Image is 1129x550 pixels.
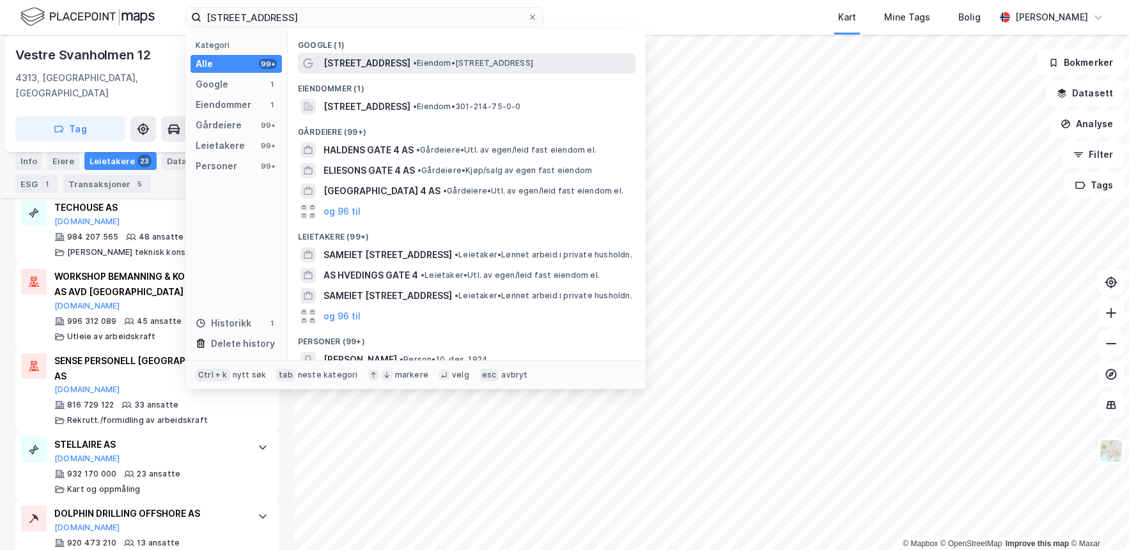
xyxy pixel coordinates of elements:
[323,247,452,263] span: SAMEIET [STREET_ADDRESS]
[323,352,397,367] span: [PERSON_NAME]
[323,309,361,324] button: og 96 til
[455,250,632,260] span: Leietaker • Lønnet arbeid i private husholdn.
[323,99,410,114] span: [STREET_ADDRESS]
[1064,172,1124,198] button: Tags
[67,232,118,242] div: 984 207 565
[452,370,469,380] div: velg
[54,437,245,452] div: STELLAIRE AS
[838,10,856,25] div: Kart
[903,539,938,548] a: Mapbox
[259,120,277,130] div: 99+
[54,200,245,215] div: TECHOUSE AS
[323,183,440,199] span: [GEOGRAPHIC_DATA] 4 AS
[67,469,116,479] div: 932 170 000
[501,370,527,380] div: avbryt
[196,138,245,153] div: Leietakere
[196,118,242,133] div: Gårdeiere
[162,152,225,170] div: Datasett
[288,222,646,245] div: Leietakere (99+)
[400,355,403,364] span: •
[395,370,428,380] div: markere
[1038,50,1124,75] button: Bokmerker
[211,336,275,351] div: Delete history
[940,539,1002,548] a: OpenStreetMap
[1015,10,1088,25] div: [PERSON_NAME]
[958,10,981,25] div: Bolig
[196,77,228,92] div: Google
[288,326,646,349] div: Personer (99+)
[288,73,646,96] div: Eiendommer (1)
[323,56,410,71] span: [STREET_ADDRESS]
[884,10,930,25] div: Mine Tags
[267,79,277,89] div: 1
[443,186,623,196] span: Gårdeiere • Utl. av egen/leid fast eiendom el.
[413,58,417,68] span: •
[288,30,646,53] div: Google (1)
[416,145,596,155] span: Gårdeiere • Utl. av egen/leid fast eiendom el.
[196,56,213,72] div: Alle
[67,415,208,425] div: Rekrutt./formidling av arbeidskraft
[67,332,155,342] div: Utleie av arbeidskraft
[201,8,527,27] input: Søk på adresse, matrikkel, gårdeiere, leietakere eller personer
[47,152,79,170] div: Eiere
[1099,439,1123,463] img: Z
[298,370,358,380] div: neste kategori
[54,269,245,300] div: WORKSHOP BEMANNING & KOMPETANSE AS AVD [GEOGRAPHIC_DATA]
[15,175,58,193] div: ESG
[267,100,277,110] div: 1
[267,318,277,328] div: 1
[455,291,632,301] span: Leietaker • Lønnet arbeid i private husholdn.
[196,158,237,174] div: Personer
[413,58,533,68] span: Eiendom • [STREET_ADDRESS]
[196,369,230,381] div: Ctrl + k
[15,45,153,65] div: Vestre Svanholmen 12
[400,355,488,365] span: Person • 10. des. 1924
[20,6,155,28] img: logo.f888ab2527a4732fd821a326f86c7f29.svg
[67,316,116,326] div: 996 312 089
[84,152,157,170] div: Leietakere
[67,484,140,494] div: Kart og oppmåling
[15,70,210,101] div: 4313, [GEOGRAPHIC_DATA], [GEOGRAPHIC_DATA]
[416,145,420,155] span: •
[323,163,415,178] span: ELIESONS GATE 4 AS
[323,288,452,303] span: SAMEIET [STREET_ADDRESS]
[443,186,447,195] span: •
[417,165,421,175] span: •
[479,369,499,381] div: esc
[1063,142,1124,167] button: Filter
[196,40,282,50] div: Kategori
[15,116,125,142] button: Tag
[323,268,418,283] span: AS HVEDINGS GATE 4
[133,178,146,190] div: 5
[63,175,151,193] div: Transaksjoner
[15,152,42,170] div: Info
[54,506,245,521] div: DOLPHIN DRILLING OFFSHORE AS
[288,117,646,140] div: Gårdeiere (99+)
[259,141,277,151] div: 99+
[139,232,183,242] div: 48 ansatte
[1006,539,1069,548] a: Improve this map
[137,316,182,326] div: 45 ansatte
[455,291,458,300] span: •
[137,538,180,548] div: 13 ansatte
[54,353,245,384] div: SENSE PERSONELL [GEOGRAPHIC_DATA] AS
[54,454,120,464] button: [DOMAIN_NAME]
[54,523,120,533] button: [DOMAIN_NAME]
[417,165,592,176] span: Gårdeiere • Kjøp/salg av egen fast eiendom
[1050,111,1124,137] button: Analyse
[54,217,120,227] button: [DOMAIN_NAME]
[323,142,414,158] span: HALDENS GATE 4 AS
[196,97,251,112] div: Eiendommer
[54,301,120,311] button: [DOMAIN_NAME]
[196,316,251,331] div: Historikk
[323,204,361,219] button: og 96 til
[137,155,152,167] div: 23
[276,369,295,381] div: tab
[421,270,424,280] span: •
[134,400,178,410] div: 33 ansatte
[421,270,600,280] span: Leietaker • Utl. av egen/leid fast eiendom el.
[67,247,227,257] div: [PERSON_NAME] teknisk konsulentvirks.
[1065,489,1129,550] iframe: Chat Widget
[413,102,417,111] span: •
